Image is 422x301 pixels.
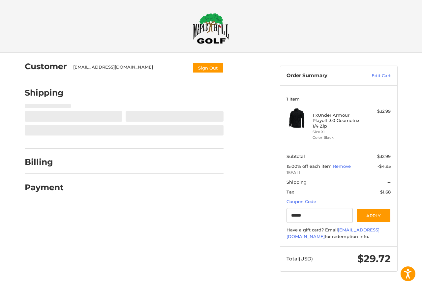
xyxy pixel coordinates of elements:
[377,164,391,169] span: -$4.95
[357,253,391,265] span: $29.72
[380,189,391,195] span: $1.68
[377,154,391,159] span: $32.99
[25,157,63,167] h2: Billing
[286,227,379,239] a: [EMAIL_ADDRESS][DOMAIN_NAME]
[193,62,224,73] button: Sign Out
[286,189,294,195] span: Tax
[286,256,313,262] span: Total (USD)
[365,108,391,115] div: $32.99
[333,164,351,169] a: Remove
[193,13,229,44] img: Maple Hill Golf
[387,179,391,185] span: --
[313,135,363,140] li: Color Black
[286,154,305,159] span: Subtotal
[286,96,391,102] h3: 1 Item
[25,88,64,98] h2: Shipping
[25,182,64,193] h2: Payment
[286,73,357,79] h3: Order Summary
[356,208,391,223] button: Apply
[286,208,353,223] input: Gift Certificate or Coupon Code
[286,164,333,169] span: 15.00% off each item
[286,199,316,204] a: Coupon Code
[357,73,391,79] a: Edit Cart
[313,112,363,129] h4: 1 x Under Armour Playoff 3.0 Geometrix 1/4 Zip
[25,61,67,72] h2: Customer
[313,129,363,135] li: Size XL
[286,179,307,185] span: Shipping
[73,64,186,73] div: [EMAIL_ADDRESS][DOMAIN_NAME]
[286,227,391,240] div: Have a gift card? Email for redemption info.
[286,169,391,176] span: 15FALL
